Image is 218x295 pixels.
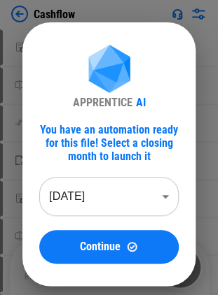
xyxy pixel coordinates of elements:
button: ContinueContinue [39,230,179,264]
div: [DATE] [39,177,179,216]
img: Apprentice AI [81,45,137,96]
div: You have an automation ready for this file! Select a closing month to launch it [39,123,179,163]
div: AI [136,96,146,109]
img: Continue [126,240,138,252]
div: APPRENTICE [73,96,132,109]
span: Continue [80,241,121,252]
